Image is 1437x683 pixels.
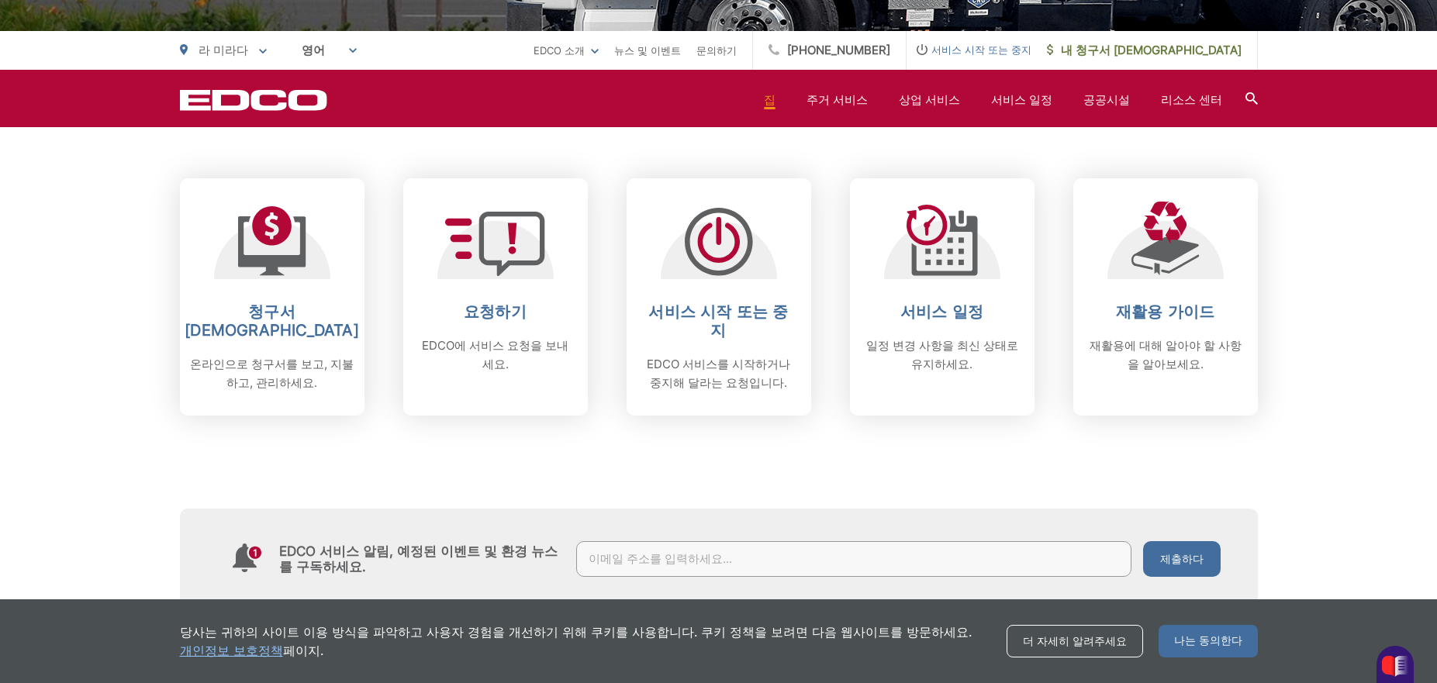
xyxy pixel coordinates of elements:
[696,44,737,57] font: 문의하기
[899,91,960,109] a: 상업 서비스
[614,41,681,60] a: 뉴스 및 이벤트
[185,302,359,340] font: 청구서 [DEMOGRAPHIC_DATA]
[991,91,1052,109] a: 서비스 일정
[290,36,368,64] span: 영어
[279,543,558,574] font: EDCO 서비스 알림, 예정된 이벤트 및 환경 뉴스를 구독하세요.
[1083,92,1130,107] font: 공공시설
[1073,178,1258,416] a: 재활용 가이드 재활용에 대해 알아야 할 사항을 알아보세요.
[422,338,568,371] font: EDCO에 서비스 요청을 보내세요.
[1161,91,1222,109] a: 리소스 센터
[180,178,364,416] a: 청구서 [DEMOGRAPHIC_DATA] 온라인으로 청구서를 보고, 지불하고, 관리하세요.
[1090,338,1242,371] font: 재활용에 대해 알아야 할 사항을 알아보세요.
[464,302,527,321] font: 요청하기
[991,92,1052,107] font: 서비스 일정
[900,302,983,321] font: 서비스 일정
[647,357,790,390] font: EDCO 서비스를 시작하거나 중지해 달라는 요청입니다.
[764,91,775,109] a: 집
[1061,43,1242,57] font: 내 청구서 [DEMOGRAPHIC_DATA]
[807,92,868,107] font: 주거 서비스
[866,338,1018,371] font: 일정 변경 사항을 최신 상태로 유지하세요.
[753,31,907,70] a: [PHONE_NUMBER]
[1161,92,1222,107] font: 리소스 센터
[807,91,868,109] a: 주거 서비스
[850,178,1035,416] a: 서비스 일정 일정 변경 사항을 최신 상태로 유지하세요.
[180,89,327,111] a: EDCD 로고. 홈페이지로 돌아가기
[648,302,788,340] font: 서비스 시작 또는 중지
[696,41,737,60] a: 문의하기
[1083,91,1130,109] a: 공공시설
[180,624,972,640] font: 당사는 귀하의 사이트 이용 방식을 파악하고 사용자 경험을 개선하기 위해 쿠키를 사용합니다. 쿠키 정책을 보려면 다음 웹사이트를 방문하세요.
[1031,31,1258,70] a: 내 청구서 [DEMOGRAPHIC_DATA]
[199,43,248,57] font: 라 미라다
[403,178,588,416] a: 요청하기 EDCO에 서비스 요청을 보내세요.
[302,43,325,57] font: 영어
[534,41,599,60] a: EDCO 소개
[576,541,1131,577] input: 이메일 주소를 입력하세요...
[180,641,283,660] a: 개인정보 보호정책
[764,92,775,107] font: 집
[1116,302,1214,321] font: 재활용 가이드
[190,357,354,390] font: 온라인으로 청구서를 보고, 지불하고, 관리하세요.
[534,44,585,57] font: EDCO 소개
[283,643,323,658] font: 페이지.
[180,643,283,658] font: 개인정보 보호정책
[614,44,681,57] font: 뉴스 및 이벤트
[1143,541,1221,577] button: 제출하다
[899,92,960,107] font: 상업 서비스
[1007,625,1143,657] a: 더 자세히 알려주세요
